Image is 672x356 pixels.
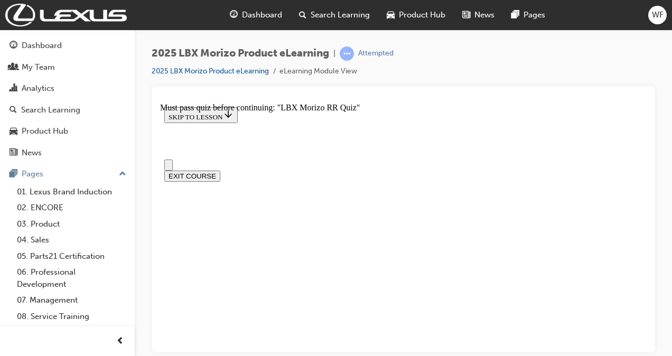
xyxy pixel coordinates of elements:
span: search-icon [10,106,17,115]
button: DashboardMy TeamAnalyticsSearch LearningProduct HubNews [4,34,130,164]
a: news-iconNews [454,4,503,26]
span: learningRecordVerb_ATTEMPT-icon [340,46,354,61]
span: pages-icon [10,170,17,179]
a: guage-iconDashboard [221,4,291,26]
a: 2025 LBX Morizo Product eLearning [152,67,269,76]
span: car-icon [387,8,395,22]
a: 03. Product [13,216,130,232]
a: Search Learning [4,100,130,120]
span: up-icon [119,167,126,181]
a: 05. Parts21 Certification [13,248,130,265]
span: news-icon [10,148,17,158]
img: Trak [5,4,127,26]
span: SKIP TO LESSON [8,10,73,18]
span: Product Hub [399,9,445,21]
div: My Team [22,61,55,73]
li: eLearning Module View [279,65,357,78]
div: Pages [22,168,43,180]
a: My Team [4,58,130,77]
a: pages-iconPages [503,4,554,26]
div: Analytics [22,82,54,95]
span: | [333,48,335,60]
a: News [4,143,130,163]
span: guage-icon [230,8,238,22]
button: Pages [4,164,130,184]
a: 07. Management [13,292,130,308]
span: news-icon [462,8,470,22]
span: prev-icon [116,335,124,348]
span: Pages [524,9,545,21]
div: News [22,147,42,159]
span: Search Learning [311,9,370,21]
span: News [474,9,494,21]
div: Product Hub [22,125,68,137]
div: Dashboard [22,40,62,52]
span: 2025 LBX Morizo Product eLearning [152,48,329,60]
a: 09. Technical Training [13,324,130,341]
a: search-iconSearch Learning [291,4,378,26]
span: car-icon [10,127,17,136]
a: 04. Sales [13,232,130,248]
button: EXIT COURSE [4,68,60,79]
a: Analytics [4,79,130,98]
span: pages-icon [511,8,519,22]
div: Attempted [358,49,394,59]
span: search-icon [299,8,306,22]
a: 01. Lexus Brand Induction [13,184,130,200]
a: Dashboard [4,36,130,55]
button: SKIP TO LESSON [4,4,78,20]
button: Open navigation menu [4,57,13,68]
span: WF [652,9,664,21]
button: WF [648,6,667,24]
a: Product Hub [4,121,130,141]
a: 02. ENCORE [13,200,130,216]
span: Dashboard [242,9,282,21]
div: Search Learning [21,104,80,116]
a: car-iconProduct Hub [378,4,454,26]
a: 06. Professional Development [13,264,130,292]
a: 08. Service Training [13,308,130,325]
span: guage-icon [10,41,17,51]
span: chart-icon [10,84,17,93]
span: people-icon [10,63,17,72]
